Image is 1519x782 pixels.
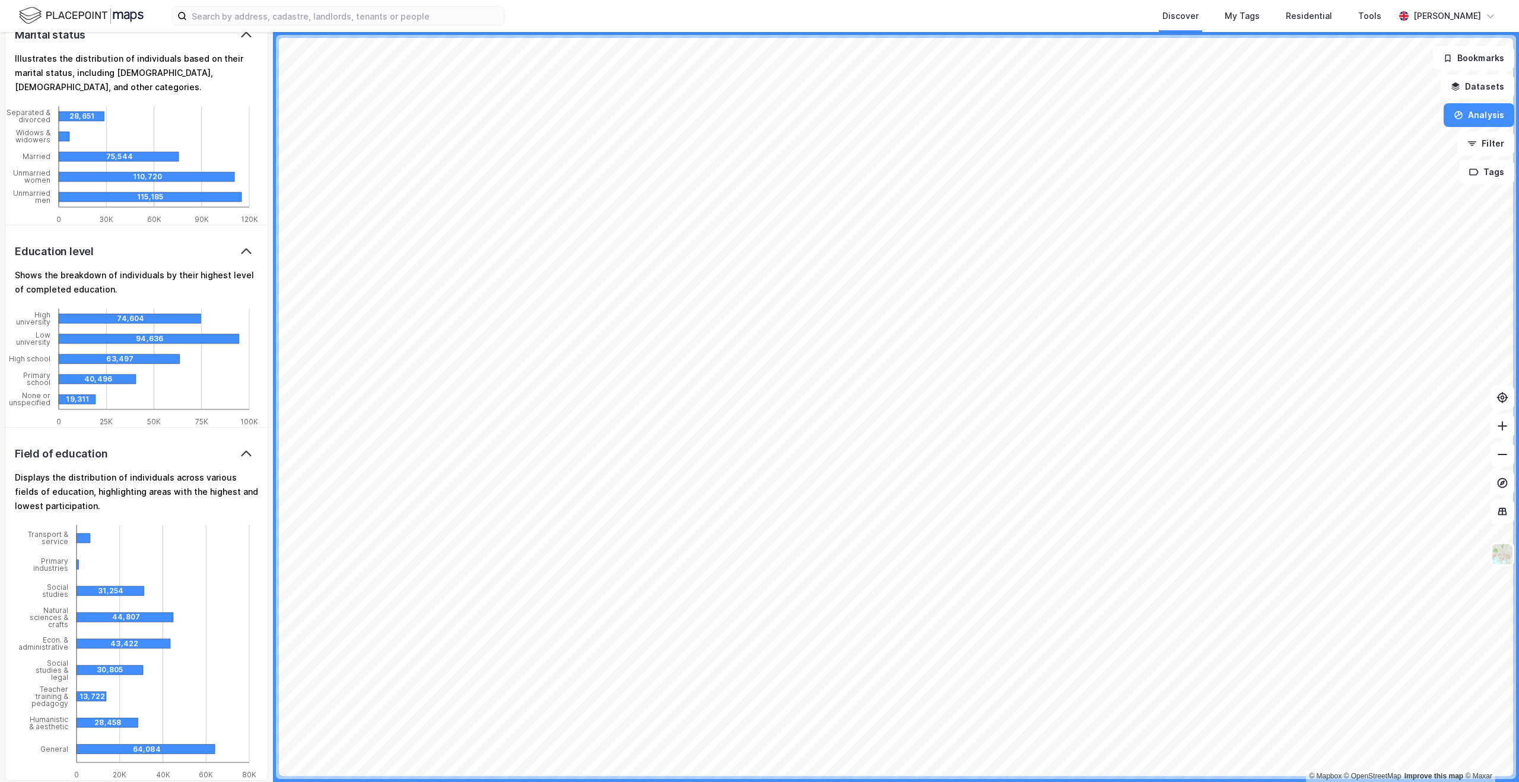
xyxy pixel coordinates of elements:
tspan: & aesthetic [29,721,68,730]
tspan: High [34,310,50,319]
div: 110,720 [133,172,309,182]
tspan: 30K [99,215,113,224]
div: 74,604 [117,314,259,323]
button: Datasets [1441,75,1514,98]
div: Displays the distribution of individuals across various fields of education, highlighting areas w... [15,471,258,513]
tspan: Econ. & [43,635,69,644]
tspan: High school [9,354,50,363]
tspan: service [42,537,68,546]
tspan: unspecified [9,398,50,407]
tspan: Unmarried [13,189,50,198]
tspan: 100K [240,417,258,425]
a: Improve this map [1404,772,1463,780]
div: Illustrates the distribution of individuals based on their marital status, including [DEMOGRAPHIC... [15,52,258,94]
img: logo.f888ab2527a4732fd821a326f86c7f29.svg [19,5,144,26]
div: 28,458 [94,718,156,727]
div: 115,185 [137,192,320,202]
tspan: None or [22,391,50,400]
div: 43,422 [110,638,204,648]
a: Mapbox [1309,772,1342,780]
div: Education level [15,244,94,259]
div: 19,311 [66,395,103,404]
tspan: university [16,317,50,326]
tspan: divorced [18,115,50,124]
div: 40,496 [84,374,161,384]
div: Shows the breakdown of individuals by their highest level of completed education. [15,268,258,297]
div: 31,254 [98,586,166,596]
tspan: General [40,745,68,754]
div: 30,805 [97,665,163,675]
button: Filter [1457,132,1514,155]
tspan: 40K [156,770,170,778]
tspan: Teacher [40,685,68,694]
iframe: Chat Widget [1460,725,1519,782]
div: [PERSON_NAME] [1413,9,1481,23]
tspan: 20K [113,770,126,778]
tspan: 60K [199,770,213,778]
div: 13,722 [80,691,109,701]
div: 44,807 [112,612,209,622]
tspan: Humanistic [30,714,68,723]
div: My Tags [1225,9,1260,23]
div: Field of education [15,447,107,461]
tspan: Unmarried [13,169,50,177]
tspan: 90K [195,215,209,224]
tspan: Natural [43,606,68,615]
tspan: Social [47,583,68,592]
div: 94,636 [136,334,316,344]
tspan: Primary [23,371,50,380]
tspan: 80K [242,770,256,778]
tspan: pedagogy [31,699,68,708]
tspan: university [16,338,50,347]
div: Marital status [15,28,85,42]
img: Z [1491,543,1514,565]
tspan: 60K [147,215,161,224]
tspan: Low [36,330,50,339]
tspan: women [24,176,50,185]
div: Residential [1286,9,1332,23]
tspan: Separated & [7,108,51,117]
tspan: studies & [36,665,69,674]
button: Tags [1459,160,1514,184]
tspan: 0 [74,770,79,778]
tspan: men [35,196,50,205]
tspan: studies [42,590,68,599]
tspan: widowers [15,135,50,144]
div: Discover [1162,9,1199,23]
button: Analysis [1444,103,1514,127]
div: Tools [1358,9,1381,23]
tspan: industries [33,564,68,573]
div: 75,544 [106,152,226,161]
tspan: crafts [48,620,68,629]
tspan: 120K [241,215,258,224]
tspan: 25K [100,417,113,425]
tspan: Widows & [16,128,51,137]
input: Search by address, cadastre, landlords, tenants or people [187,7,504,25]
tspan: administrative [18,643,68,651]
tspan: 75K [195,417,208,425]
tspan: 50K [147,417,161,425]
tspan: Transport & [28,530,69,539]
button: Bookmarks [1433,46,1514,70]
div: 63,497 [106,354,227,364]
tspan: Married [23,152,50,161]
tspan: legal [51,672,68,681]
tspan: training & [36,692,69,701]
a: OpenStreetMap [1344,772,1402,780]
tspan: school [27,378,50,387]
tspan: Primary [41,557,68,565]
tspan: sciences & [30,613,69,622]
div: 64,084 [133,744,271,754]
tspan: Social [47,658,68,667]
div: 28,651 [69,112,115,121]
tspan: 0 [56,215,61,224]
tspan: 0 [56,417,61,425]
